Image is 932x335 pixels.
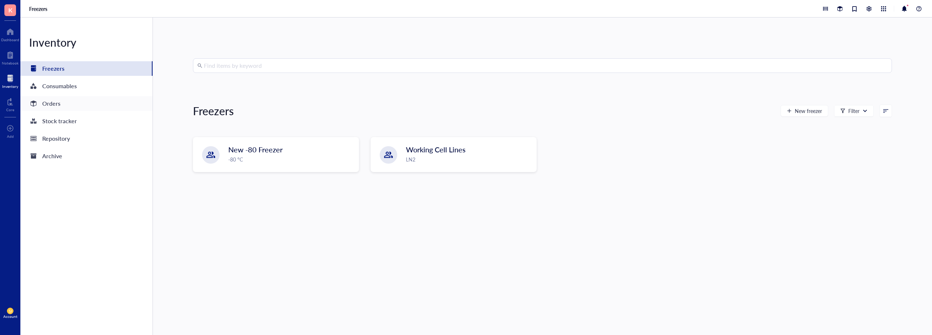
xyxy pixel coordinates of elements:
[781,105,828,117] button: New freezer
[6,96,14,112] a: Core
[1,38,19,42] div: Dashboard
[20,149,153,163] a: Archive
[2,49,19,65] a: Notebook
[228,155,354,163] div: -80 °C
[7,134,14,139] div: Add
[1,26,19,42] a: Dashboard
[795,108,822,114] span: New freezer
[29,5,49,12] a: Freezers
[228,144,283,155] span: New -80 Freezer
[20,131,153,146] a: Repository
[2,61,19,65] div: Notebook
[2,73,18,89] a: Inventory
[6,108,14,112] div: Core
[42,151,62,161] div: Archive
[20,79,153,93] a: Consumables
[8,5,12,15] span: K
[42,98,60,109] div: Orders
[20,35,153,50] div: Inventory
[20,61,153,76] a: Freezers
[42,133,70,144] div: Repository
[193,104,234,118] div: Freezers
[42,81,77,91] div: Consumables
[3,314,17,319] div: Account
[848,107,860,115] div: Filter
[42,63,64,74] div: Freezers
[406,144,466,155] span: Working Cell Lines
[2,84,18,89] div: Inventory
[9,309,12,313] span: SJ
[20,114,153,128] a: Stock tracker
[406,155,532,163] div: LN2
[20,96,153,111] a: Orders
[42,116,77,126] div: Stock tracker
